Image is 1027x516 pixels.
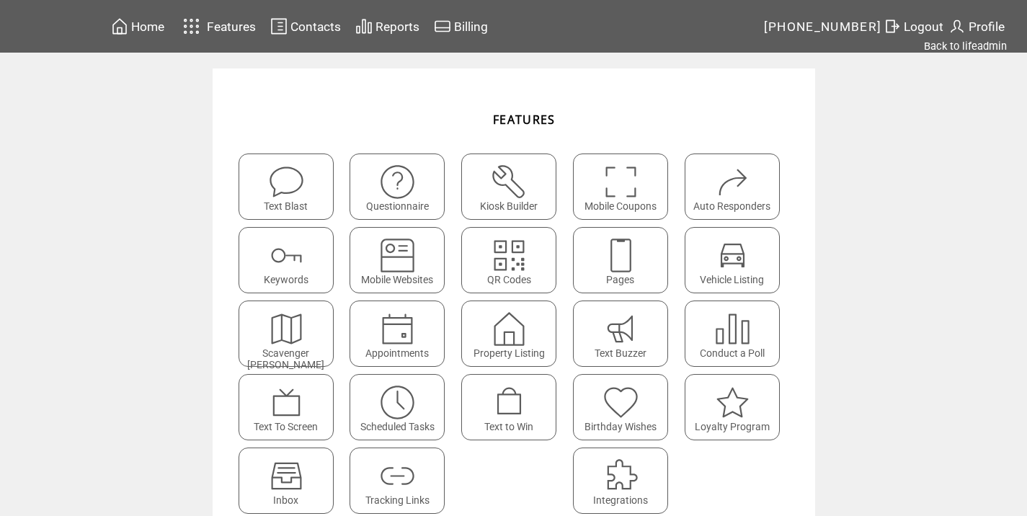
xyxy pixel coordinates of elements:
[904,19,943,34] span: Logout
[461,374,566,440] a: Text to Win
[474,347,545,359] span: Property Listing
[573,448,677,514] a: Integrations
[264,200,308,212] span: Text Blast
[378,383,417,422] img: scheduled-tasks.svg
[602,457,640,495] img: integrations.svg
[264,274,308,285] span: Keywords
[131,19,164,34] span: Home
[247,347,324,370] span: Scavenger [PERSON_NAME]
[713,163,752,201] img: auto-responders.svg
[290,19,341,34] span: Contacts
[573,374,677,440] a: Birthday Wishes
[432,15,490,37] a: Billing
[461,154,566,220] a: Kiosk Builder
[602,163,640,201] img: coupons.svg
[490,310,528,348] img: property-listing.svg
[573,154,677,220] a: Mobile Coupons
[268,15,343,37] a: Contacts
[764,19,882,34] span: [PHONE_NUMBER]
[685,374,789,440] a: Loyalty Program
[487,274,531,285] span: QR Codes
[606,274,634,285] span: Pages
[573,227,677,293] a: Pages
[375,19,419,34] span: Reports
[350,301,454,367] a: Appointments
[366,200,429,212] span: Questionnaire
[239,374,343,440] a: Text To Screen
[584,421,657,432] span: Birthday Wishes
[924,40,1007,53] a: Back to lifeadmin
[713,236,752,275] img: vehicle-listing.svg
[239,301,343,367] a: Scavenger [PERSON_NAME]
[350,374,454,440] a: Scheduled Tasks
[270,17,288,35] img: contacts.svg
[685,154,789,220] a: Auto Responders
[267,383,306,422] img: text-to-screen.svg
[350,227,454,293] a: Mobile Websites
[273,494,298,506] span: Inbox
[179,14,204,38] img: features.svg
[254,421,318,432] span: Text To Screen
[884,17,901,35] img: exit.svg
[484,421,533,432] span: Text to Win
[365,494,430,506] span: Tracking Links
[602,310,640,348] img: text-buzzer.svg
[267,236,306,275] img: keywords.svg
[434,17,451,35] img: creidtcard.svg
[350,154,454,220] a: Questionnaire
[239,154,343,220] a: Text Blast
[493,112,556,128] span: FEATURES
[713,310,752,348] img: poll.svg
[490,163,528,201] img: tool%201.svg
[685,227,789,293] a: Vehicle Listing
[713,383,752,422] img: loyalty-program.svg
[111,17,128,35] img: home.svg
[480,200,538,212] span: Kiosk Builder
[454,19,488,34] span: Billing
[693,200,770,212] span: Auto Responders
[267,457,306,495] img: Inbox.svg
[593,494,648,506] span: Integrations
[267,163,306,201] img: text-blast.svg
[946,15,1006,37] a: Profile
[378,163,417,201] img: questionnaire.svg
[378,457,417,495] img: links.svg
[378,310,417,348] img: appointments.svg
[109,15,166,37] a: Home
[461,227,566,293] a: QR Codes
[490,383,528,422] img: text-to-win.svg
[378,236,417,275] img: mobile-websites.svg
[602,383,640,422] img: birthday-wishes.svg
[881,15,946,37] a: Logout
[350,448,454,514] a: Tracking Links
[239,227,343,293] a: Keywords
[695,421,770,432] span: Loyalty Program
[207,19,256,34] span: Features
[365,347,429,359] span: Appointments
[177,12,258,40] a: Features
[490,236,528,275] img: qr.svg
[355,17,373,35] img: chart.svg
[700,274,764,285] span: Vehicle Listing
[602,236,640,275] img: landing-pages.svg
[948,17,966,35] img: profile.svg
[700,347,765,359] span: Conduct a Poll
[360,421,435,432] span: Scheduled Tasks
[584,200,657,212] span: Mobile Coupons
[267,310,306,348] img: scavenger.svg
[573,301,677,367] a: Text Buzzer
[685,301,789,367] a: Conduct a Poll
[353,15,422,37] a: Reports
[239,448,343,514] a: Inbox
[969,19,1005,34] span: Profile
[461,301,566,367] a: Property Listing
[361,274,433,285] span: Mobile Websites
[595,347,646,359] span: Text Buzzer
